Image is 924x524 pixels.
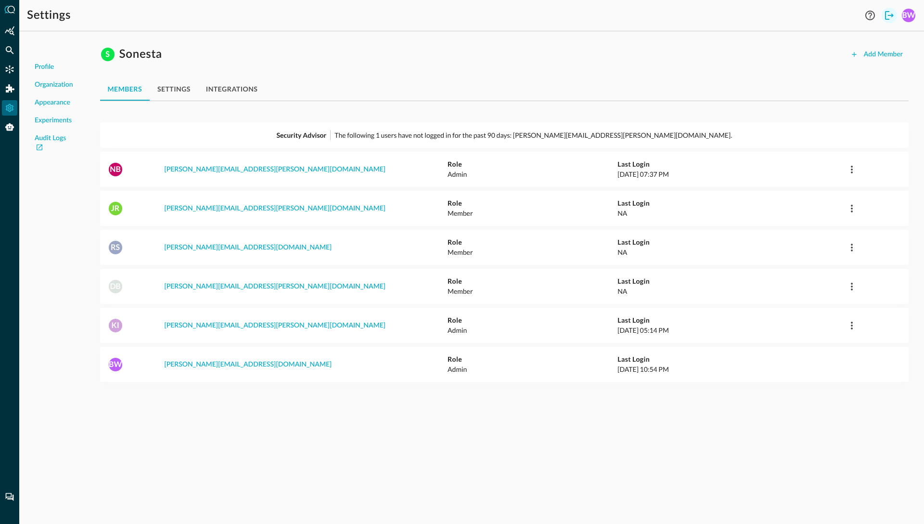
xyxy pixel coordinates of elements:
[109,358,122,371] div: BW
[109,280,122,293] div: DB
[448,325,617,335] p: Admin
[2,62,17,77] div: Connectors
[448,169,617,179] p: Admin
[109,241,122,254] div: RS
[617,364,844,374] p: [DATE] 10:54 PM
[334,130,732,140] p: The following 1 users have not logged in for the past 90 days: [PERSON_NAME][EMAIL_ADDRESS][PERSO...
[35,80,73,90] span: Organization
[109,202,122,215] div: JR
[164,244,332,251] a: [PERSON_NAME][EMAIL_ADDRESS][DOMAIN_NAME]
[617,159,844,169] h5: Last Login
[617,247,844,257] p: NA
[617,169,844,179] p: [DATE] 07:37 PM
[882,8,897,23] button: Logout
[448,286,617,296] p: Member
[902,9,915,22] div: BW
[448,159,617,169] h5: Role
[109,319,122,332] div: KI
[2,81,18,96] div: Addons
[164,283,385,290] a: [PERSON_NAME][EMAIL_ADDRESS][PERSON_NAME][DOMAIN_NAME]
[164,361,332,368] a: [PERSON_NAME][EMAIL_ADDRESS][DOMAIN_NAME]
[448,247,617,257] p: Member
[448,237,617,247] h5: Role
[35,62,54,72] span: Profile
[164,205,385,212] a: [PERSON_NAME][EMAIL_ADDRESS][PERSON_NAME][DOMAIN_NAME]
[862,8,878,23] button: Help
[448,315,617,325] h5: Role
[35,133,73,154] a: Audit Logs
[276,130,326,140] p: Security Advisor
[2,23,17,39] div: Summary Insights
[617,276,844,286] h5: Last Login
[448,354,617,364] h5: Role
[109,163,122,176] div: NB
[27,8,71,23] h1: Settings
[617,354,844,364] h5: Last Login
[100,78,150,101] button: members
[448,364,617,374] p: Admin
[617,286,844,296] p: NA
[164,322,385,329] a: [PERSON_NAME][EMAIL_ADDRESS][PERSON_NAME][DOMAIN_NAME]
[35,116,72,126] span: Experiments
[35,98,70,108] span: Appearance
[617,198,844,208] h5: Last Login
[150,78,198,101] button: settings
[864,49,903,61] div: Add Member
[448,208,617,218] p: Member
[119,47,162,62] h1: Sonesta
[448,198,617,208] h5: Role
[617,208,844,218] p: NA
[2,489,17,505] div: Chat
[2,42,17,58] div: Federated Search
[198,78,266,101] button: integrations
[101,48,115,61] div: S
[617,237,844,247] h5: Last Login
[448,276,617,286] h5: Role
[617,315,844,325] h5: Last Login
[2,119,17,135] div: Query Agent
[164,166,385,173] a: [PERSON_NAME][EMAIL_ADDRESS][PERSON_NAME][DOMAIN_NAME]
[845,47,909,62] button: Add Member
[2,100,17,116] div: Settings
[617,325,844,335] p: [DATE] 05:14 PM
